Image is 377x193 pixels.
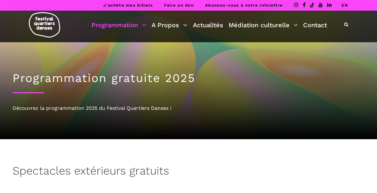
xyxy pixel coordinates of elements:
[229,20,298,30] a: Médiation culturelle
[13,71,364,85] h1: Programmation gratuite 2025
[342,3,348,8] a: EN
[13,104,364,112] div: Découvrez la programmation 2025 du Festival Quartiers Danses !
[152,20,187,30] a: A Propos
[205,3,283,8] a: Abonnez-vous à notre infolettre
[13,164,169,180] h3: Spectacles extérieurs gratuits
[164,3,194,8] a: Faire un don
[29,12,60,38] img: logo-fqd-med
[303,20,327,30] a: Contact
[103,3,153,8] a: J’achète mes billets
[91,20,146,30] a: Programmation
[193,20,223,30] a: Actualités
